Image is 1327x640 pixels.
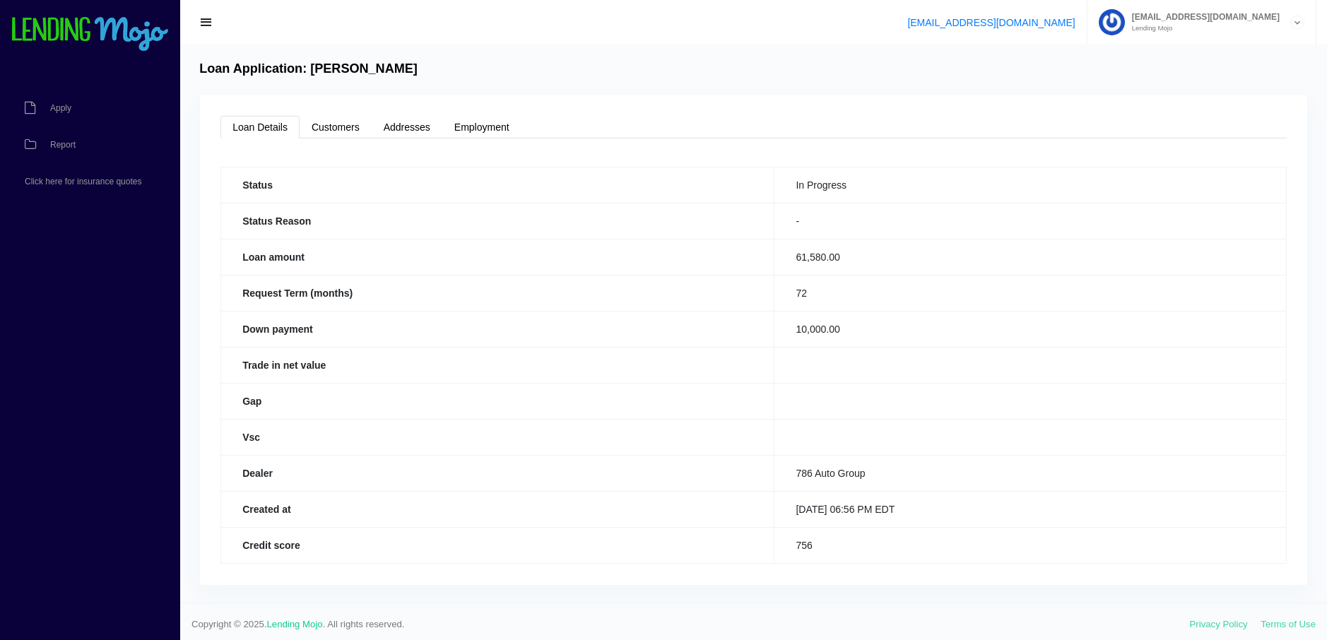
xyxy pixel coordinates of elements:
td: 786 Auto Group [774,455,1286,491]
small: Lending Mojo [1125,25,1280,32]
a: Addresses [372,116,442,138]
a: Lending Mojo [267,619,323,629]
th: Loan amount [221,239,774,275]
span: [EMAIL_ADDRESS][DOMAIN_NAME] [1125,13,1280,21]
td: 72 [774,275,1286,311]
td: - [774,203,1286,239]
th: Vsc [221,419,774,455]
h4: Loan Application: [PERSON_NAME] [199,61,418,77]
th: Credit score [221,527,774,563]
td: 756 [774,527,1286,563]
a: Privacy Policy [1190,619,1248,629]
th: Status Reason [221,203,774,239]
td: 61,580.00 [774,239,1286,275]
a: [EMAIL_ADDRESS][DOMAIN_NAME] [907,17,1075,28]
img: logo-small.png [11,17,170,52]
th: Request Term (months) [221,275,774,311]
a: Employment [442,116,521,138]
th: Status [221,167,774,203]
th: Created at [221,491,774,527]
span: Apply [50,104,71,112]
td: [DATE] 06:56 PM EDT [774,491,1286,527]
a: Terms of Use [1261,619,1316,629]
a: Customers [300,116,372,138]
th: Down payment [221,311,774,347]
span: Copyright © 2025. . All rights reserved. [191,617,1190,632]
th: Dealer [221,455,774,491]
td: 10,000.00 [774,311,1286,347]
a: Loan Details [220,116,300,138]
th: Trade in net value [221,347,774,383]
span: Report [50,141,76,149]
td: In Progress [774,167,1286,203]
span: Click here for insurance quotes [25,177,141,186]
th: Gap [221,383,774,419]
img: Profile image [1099,9,1125,35]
